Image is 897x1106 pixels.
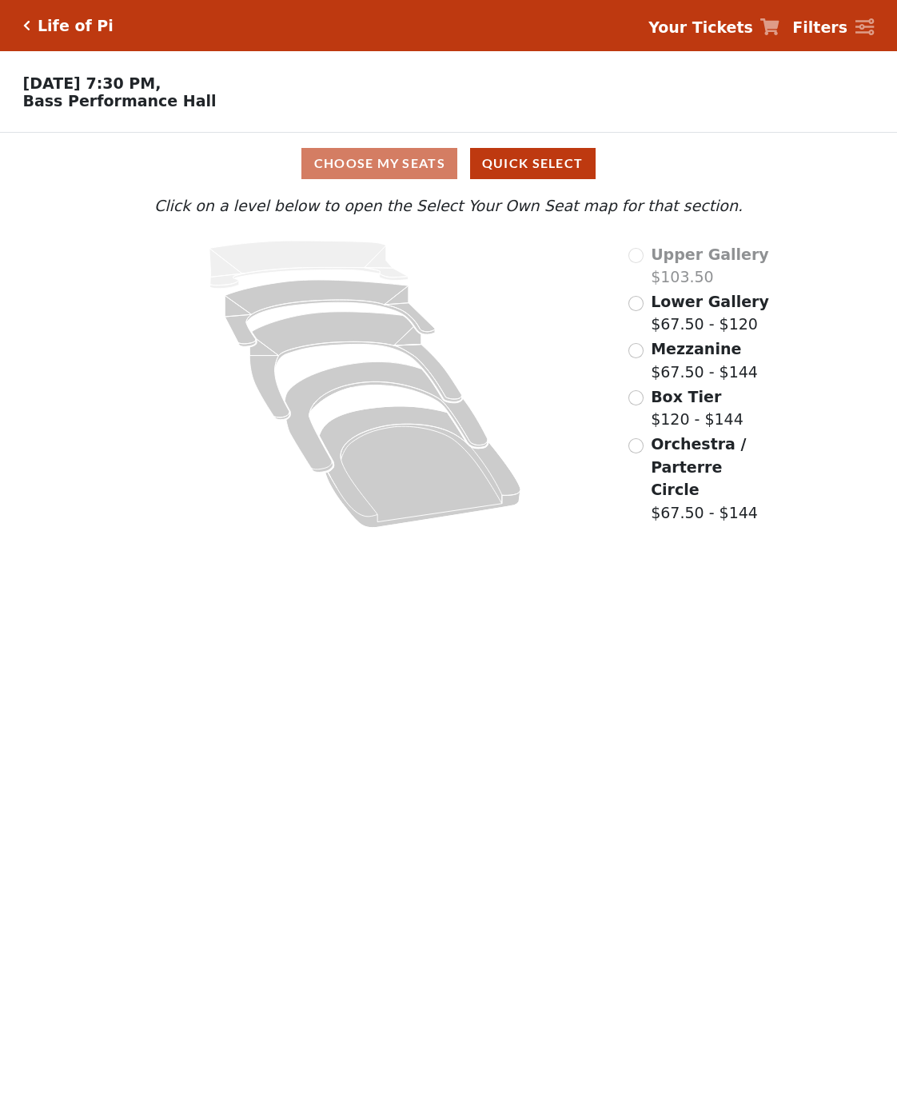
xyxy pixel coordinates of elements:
path: Upper Gallery - Seats Available: 0 [209,241,407,289]
strong: Your Tickets [648,18,753,36]
p: Click on a level below to open the Select Your Own Seat map for that section. [124,194,774,218]
path: Orchestra / Parterre Circle - Seats Available: 38 [319,406,520,528]
span: Upper Gallery [651,246,769,263]
label: $67.50 - $144 [651,433,773,524]
label: $103.50 [651,243,769,289]
label: $67.50 - $120 [651,290,769,336]
span: Lower Gallery [651,293,769,310]
span: Mezzanine [651,340,741,357]
a: Filters [792,16,874,39]
span: Box Tier [651,388,721,405]
button: Quick Select [470,148,596,179]
path: Lower Gallery - Seats Available: 129 [225,280,435,346]
a: Click here to go back to filters [23,20,30,31]
h5: Life of Pi [38,17,114,35]
label: $120 - $144 [651,385,744,431]
a: Your Tickets [648,16,779,39]
strong: Filters [792,18,847,36]
label: $67.50 - $144 [651,337,758,383]
span: Orchestra / Parterre Circle [651,435,746,498]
